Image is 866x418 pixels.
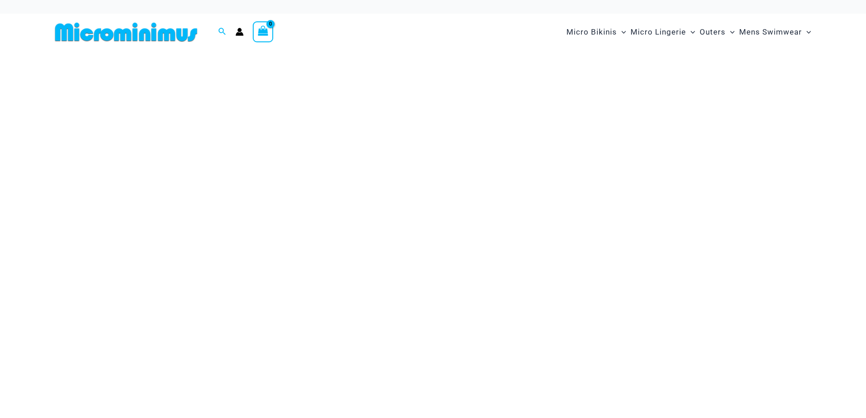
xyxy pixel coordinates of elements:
[802,20,811,44] span: Menu Toggle
[51,22,201,42] img: MM SHOP LOGO FLAT
[697,18,737,46] a: OutersMenu ToggleMenu Toggle
[631,20,686,44] span: Micro Lingerie
[686,20,695,44] span: Menu Toggle
[700,20,726,44] span: Outers
[564,18,628,46] a: Micro BikinisMenu ToggleMenu Toggle
[566,20,617,44] span: Micro Bikinis
[253,21,274,42] a: View Shopping Cart, empty
[726,20,735,44] span: Menu Toggle
[737,18,813,46] a: Mens SwimwearMenu ToggleMenu Toggle
[235,28,244,36] a: Account icon link
[563,17,815,47] nav: Site Navigation
[739,20,802,44] span: Mens Swimwear
[218,26,226,38] a: Search icon link
[617,20,626,44] span: Menu Toggle
[628,18,697,46] a: Micro LingerieMenu ToggleMenu Toggle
